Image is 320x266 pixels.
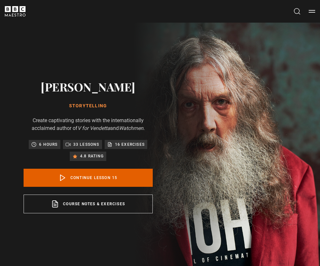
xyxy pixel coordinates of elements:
[24,195,153,213] a: Course notes & exercises
[24,103,153,109] h1: Storytelling
[119,125,143,131] i: Watchmen
[5,6,26,16] svg: BBC Maestro
[24,117,153,132] p: Create captivating stories with the internationally acclaimed author of and .
[309,8,315,15] button: Toggle navigation
[39,141,57,148] p: 6 hours
[24,169,153,187] a: Continue lesson 15
[80,153,104,159] p: 4.8 rating
[73,141,99,148] p: 33 lessons
[115,141,145,148] p: 16 exercises
[24,79,153,95] h2: [PERSON_NAME]
[77,125,110,131] i: V for Vendetta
